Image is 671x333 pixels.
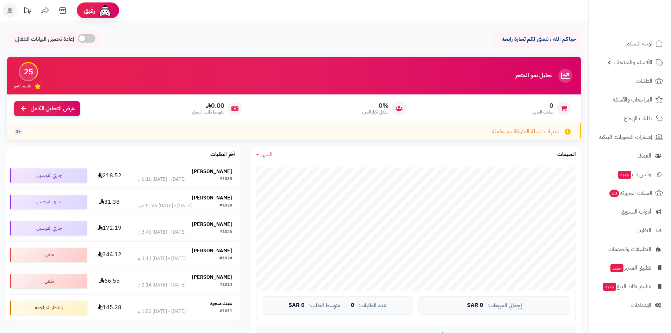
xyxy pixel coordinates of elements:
a: طلبات الإرجاع [593,110,667,127]
span: عدد الطلبات: [359,303,386,309]
p: حياكم الله ، نتمنى لكم تجارة رابحة [498,35,576,43]
span: المراجعات والأسئلة [613,95,652,105]
span: متوسط الطلب: [309,303,341,309]
span: تنبيهات السلة المتروكة غير مفعلة [492,128,559,136]
div: ملغي [10,274,87,288]
a: تطبيق نقاط البيعجديد [593,278,667,295]
a: التقارير [593,222,667,239]
span: الأقسام والمنتجات [614,57,652,67]
span: 0.00 [192,102,224,110]
span: طلبات الشهر [533,109,553,115]
a: الشهر [256,150,273,159]
img: ai-face.png [98,4,112,18]
span: عرض التحليل الكامل [31,105,75,113]
div: #1024 [219,255,232,262]
span: السلات المتروكة [609,188,652,198]
a: التطبيقات والخدمات [593,241,667,258]
div: ملغي [10,248,87,262]
strong: [PERSON_NAME] [192,221,232,228]
a: أدوات التسويق [593,203,667,220]
div: #1014 [219,282,232,289]
div: #1028 [219,202,232,209]
div: [DATE] - [DATE] 1:52 م [138,308,186,315]
a: المراجعات والأسئلة [593,91,667,108]
div: #1025 [219,229,232,236]
a: الطلبات [593,73,667,90]
td: 145.28 [90,295,129,321]
td: 344.12 [90,242,129,268]
span: لوحة التحكم [626,39,652,49]
a: العملاء [593,147,667,164]
div: جاري التوصيل [10,221,87,235]
span: الإعدادات [631,300,651,310]
div: جاري التوصيل [10,195,87,209]
div: [DATE] - [DATE] 3:46 م [138,229,186,236]
div: جاري التوصيل [10,168,87,183]
div: [DATE] - [DATE] 11:49 ص [138,202,192,209]
span: طلبات الإرجاع [624,113,652,123]
span: جديد [603,283,616,291]
span: الشهر [261,150,273,159]
div: #1035 [219,176,232,183]
a: تحديثات المنصة [19,4,36,19]
span: +1 [16,129,21,135]
td: 218.52 [90,162,129,189]
span: رفيق [84,6,95,15]
a: وآتس آبجديد [593,166,667,183]
span: | [345,303,347,308]
img: logo-2.png [623,19,664,34]
span: معدل تكرار الشراء [362,109,389,115]
div: #1011 [219,308,232,315]
a: تطبيق المتجرجديد [593,259,667,276]
span: 0 SAR [288,302,305,309]
span: وآتس آب [617,169,651,179]
span: تطبيق المتجر [610,263,651,273]
span: تطبيق نقاط البيع [602,282,651,291]
div: [DATE] - [DATE] 3:13 م [138,255,186,262]
span: 0 [351,302,354,309]
span: الطلبات [636,76,652,86]
h3: تحليل نمو المتجر [515,73,552,79]
strong: غيث متجرة [210,300,232,307]
span: إعادة تحميل البيانات التلقائي [15,35,74,43]
div: بانتظار المراجعة [10,301,87,315]
td: 31.38 [90,189,129,215]
div: [DATE] - [DATE] 6:16 م [138,176,186,183]
span: إشعارات التحويلات البنكية [599,132,652,142]
span: التطبيقات والخدمات [608,244,651,254]
span: 10 [609,190,619,197]
span: جديد [610,264,623,272]
a: لوحة التحكم [593,35,667,52]
span: 0 SAR [467,302,483,309]
span: 0% [362,102,389,110]
strong: [PERSON_NAME] [192,273,232,281]
span: التقارير [638,226,651,235]
strong: [PERSON_NAME] [192,168,232,175]
span: 0 [533,102,553,110]
span: جديد [618,171,631,179]
span: أدوات التسويق [621,207,651,217]
a: إشعارات التحويلات البنكية [593,129,667,146]
span: تقييم النمو [14,83,31,89]
strong: [PERSON_NAME] [192,194,232,202]
td: 66.55 [90,268,129,294]
span: متوسط طلب العميل [192,109,224,115]
h3: آخر الطلبات [210,152,235,158]
div: [DATE] - [DATE] 2:14 م [138,282,186,289]
span: إجمالي المبيعات: [487,303,522,309]
strong: [PERSON_NAME] [192,247,232,254]
td: 172.19 [90,215,129,241]
h3: المبيعات [557,152,576,158]
a: عرض التحليل الكامل [14,101,80,116]
a: الإعدادات [593,297,667,314]
span: العملاء [638,151,651,161]
a: السلات المتروكة10 [593,185,667,202]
